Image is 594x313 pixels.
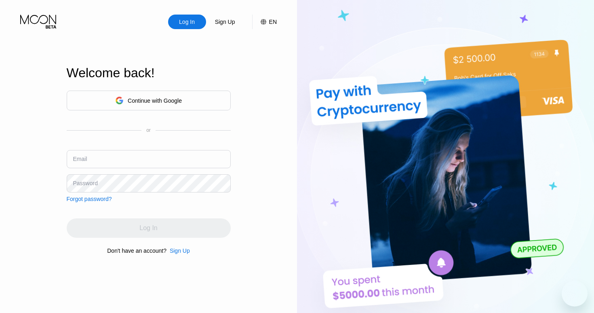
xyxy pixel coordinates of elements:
div: Don't have an account? [107,247,166,254]
div: Sign Up [166,247,190,254]
div: Password [73,180,98,186]
div: or [146,127,151,133]
div: Forgot password? [67,196,112,202]
div: EN [269,19,277,25]
div: EN [252,15,277,29]
div: Continue with Google [67,91,231,110]
div: Sign Up [170,247,190,254]
div: Log In [168,15,206,29]
div: Sign Up [206,15,244,29]
div: Log In [178,18,196,26]
div: Email [73,156,87,162]
div: Sign Up [214,18,236,26]
iframe: Button to launch messaging window [562,281,588,307]
div: Continue with Google [128,97,182,104]
div: Welcome back! [67,66,231,80]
